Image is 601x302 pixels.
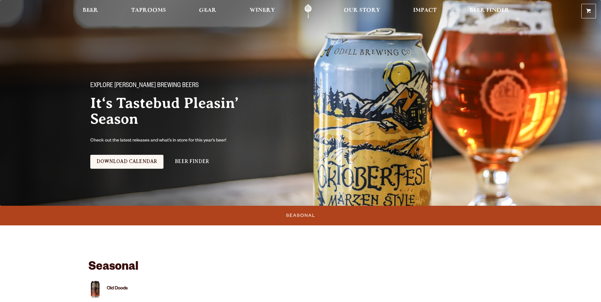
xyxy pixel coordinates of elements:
[344,8,380,13] span: Our Story
[413,8,437,13] span: Impact
[195,4,221,18] a: Gear
[90,155,164,169] a: Download Calendar
[409,4,441,18] a: Impact
[199,8,216,13] span: Gear
[90,82,199,90] span: Explore [PERSON_NAME] Brewing Beers
[88,279,102,300] img: Beer can for Old Doods
[465,4,514,18] a: Beer Finder
[88,251,513,279] h3: Seasonal
[470,8,509,13] span: Beer Finder
[250,8,275,13] span: Winery
[127,4,170,18] a: Taprooms
[83,8,98,13] span: Beer
[169,155,215,169] a: Beer Finder
[131,8,166,13] span: Taprooms
[340,4,384,18] a: Our Story
[90,137,253,145] p: Check out the latest releases and what’s in store for this year’s beer!
[296,4,320,18] a: Odell Home
[79,4,102,18] a: Beer
[246,4,279,18] a: Winery
[107,286,128,291] a: Old Doods
[90,95,288,127] h2: It‘s Tastebud Pleasin’ Season
[284,208,318,223] a: Seasonal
